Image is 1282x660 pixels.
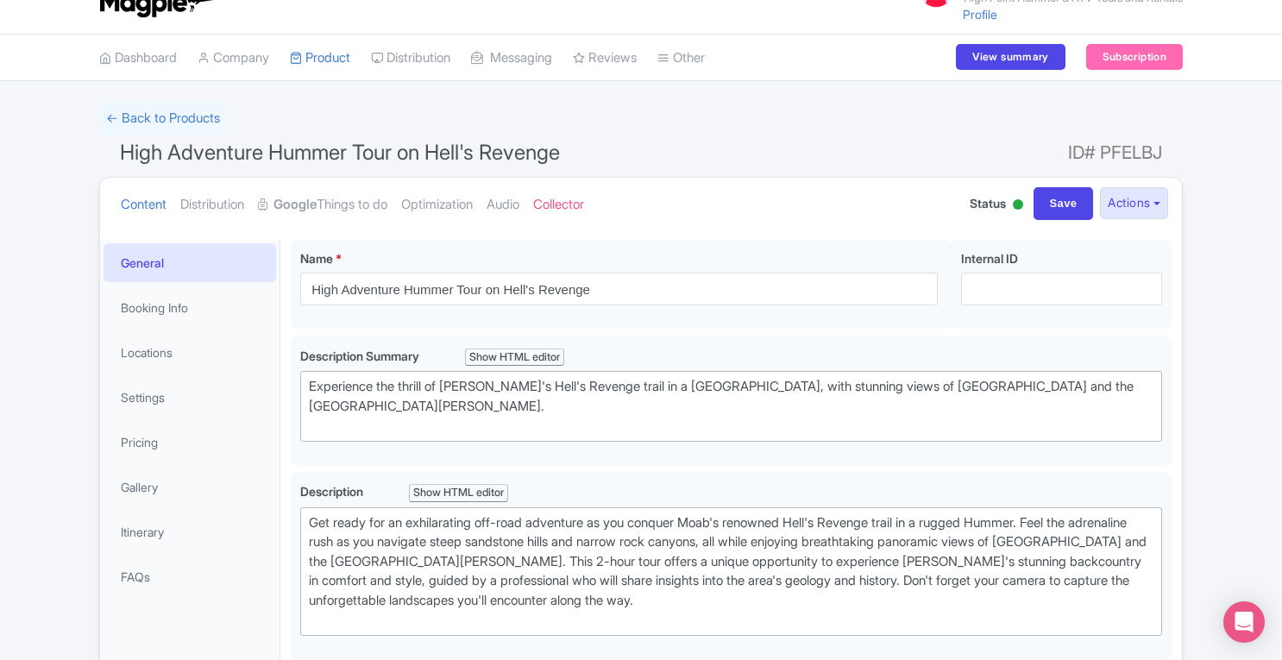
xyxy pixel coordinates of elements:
[273,195,317,215] strong: Google
[309,377,1153,436] div: Experience the thrill of [PERSON_NAME]'s Hell's Revenge trail in a [GEOGRAPHIC_DATA], with stunni...
[1223,601,1265,643] div: Open Intercom Messenger
[956,44,1065,70] a: View summary
[465,349,564,367] div: Show HTML editor
[471,35,552,82] a: Messaging
[1009,192,1027,219] div: Active
[300,251,333,266] span: Name
[104,423,276,462] a: Pricing
[961,251,1018,266] span: Internal ID
[1100,187,1168,219] button: Actions
[99,102,227,135] a: ← Back to Products
[970,194,1006,212] span: Status
[104,378,276,417] a: Settings
[290,35,350,82] a: Product
[104,468,276,506] a: Gallery
[104,288,276,327] a: Booking Info
[1034,187,1094,220] input: Save
[258,178,387,232] a: GoogleThings to do
[1086,44,1183,70] a: Subscription
[401,178,473,232] a: Optimization
[371,35,450,82] a: Distribution
[409,484,508,502] div: Show HTML editor
[533,178,584,232] a: Collector
[180,178,244,232] a: Distribution
[198,35,269,82] a: Company
[657,35,705,82] a: Other
[573,35,637,82] a: Reviews
[963,7,997,22] a: Profile
[300,484,366,499] span: Description
[487,178,519,232] a: Audio
[104,512,276,551] a: Itinerary
[1068,135,1162,170] span: ID# PFELBJ
[309,513,1153,630] div: Get ready for an exhilarating off-road adventure as you conquer Moab's renowned Hell's Revenge tr...
[300,349,422,363] span: Description Summary
[120,140,560,165] span: High Adventure Hummer Tour on Hell's Revenge
[104,243,276,282] a: General
[121,178,167,232] a: Content
[99,35,177,82] a: Dashboard
[104,333,276,372] a: Locations
[104,557,276,596] a: FAQs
